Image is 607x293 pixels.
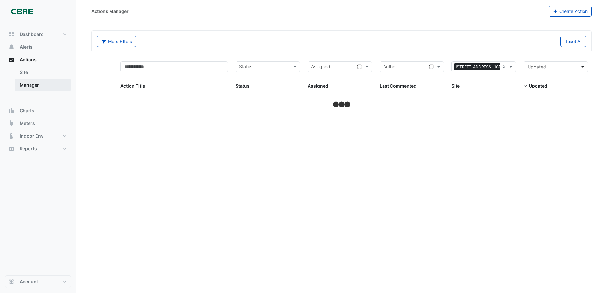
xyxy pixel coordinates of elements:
[8,120,15,127] app-icon: Meters
[5,142,71,155] button: Reports
[5,41,71,53] button: Alerts
[8,107,15,114] app-icon: Charts
[308,83,328,88] span: Assigned
[91,8,129,15] div: Actions Manager
[560,36,586,47] button: Reset All
[5,53,71,66] button: Actions
[15,79,71,91] a: Manager
[97,36,136,47] button: More Filters
[20,120,35,127] span: Meters
[8,5,36,18] img: Company Logo
[524,61,588,72] button: Updated
[20,133,43,139] span: Indoor Env
[120,83,145,88] span: Action Title
[529,83,547,88] span: Updated
[20,31,44,37] span: Dashboard
[5,130,71,142] button: Indoor Env
[8,133,15,139] app-icon: Indoor Env
[5,275,71,288] button: Account
[8,146,15,152] app-icon: Reports
[236,83,250,88] span: Status
[5,28,71,41] button: Dashboard
[454,63,537,70] span: [STREET_ADDRESS] ([GEOGRAPHIC_DATA])
[5,66,71,94] div: Actions
[8,44,15,50] app-icon: Alerts
[502,63,508,70] span: Clear
[20,278,38,285] span: Account
[5,117,71,130] button: Meters
[20,107,34,114] span: Charts
[8,56,15,63] app-icon: Actions
[549,6,592,17] button: Create Action
[20,146,37,152] span: Reports
[20,44,33,50] span: Alerts
[5,104,71,117] button: Charts
[15,66,71,79] a: Site
[20,56,37,63] span: Actions
[451,83,460,88] span: Site
[528,64,546,69] span: Updated
[380,83,417,88] span: Last Commented
[8,31,15,37] app-icon: Dashboard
